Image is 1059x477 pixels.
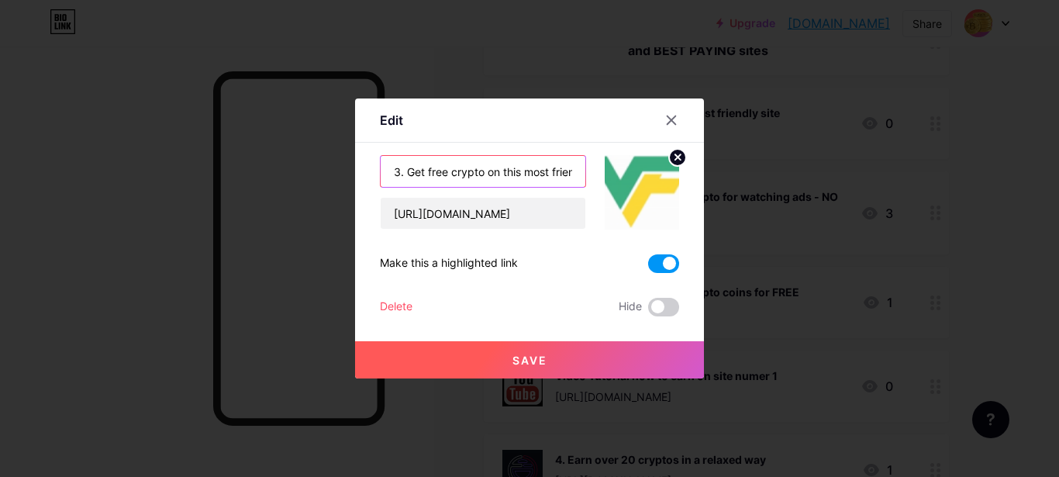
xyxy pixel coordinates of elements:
input: Title [381,156,585,187]
div: Edit [380,111,403,130]
span: Save [512,354,547,367]
button: Save [355,341,704,378]
div: Make this a highlighted link [380,254,518,273]
div: Delete [380,298,412,316]
span: Hide [619,298,642,316]
input: URL [381,198,585,229]
img: link_thumbnail [605,155,679,230]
